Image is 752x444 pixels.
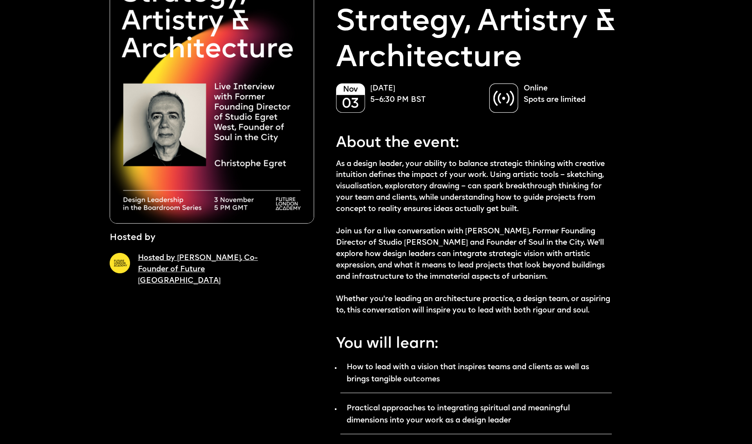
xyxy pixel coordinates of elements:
[347,405,570,424] strong: Practical approaches to integrating spiritual and meaningful dimensions into your work as a desig...
[138,254,258,285] a: Hosted by [PERSON_NAME], Co-Founder of Future [GEOGRAPHIC_DATA]
[347,364,589,383] strong: How to lead with a vision that inspires teams and clients as well as brings tangible outcomes
[336,328,612,356] p: You will learn:
[336,159,612,317] p: As a design leader, your ability to balance strategic thinking with creative intuition defines th...
[110,231,155,245] p: Hosted by
[370,83,481,106] p: [DATE] 5–6:30 PM BST
[524,83,634,106] p: Online Spots are limited
[110,253,130,273] img: A yellow circle with Future London Academy logo
[336,128,612,155] p: About the event:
